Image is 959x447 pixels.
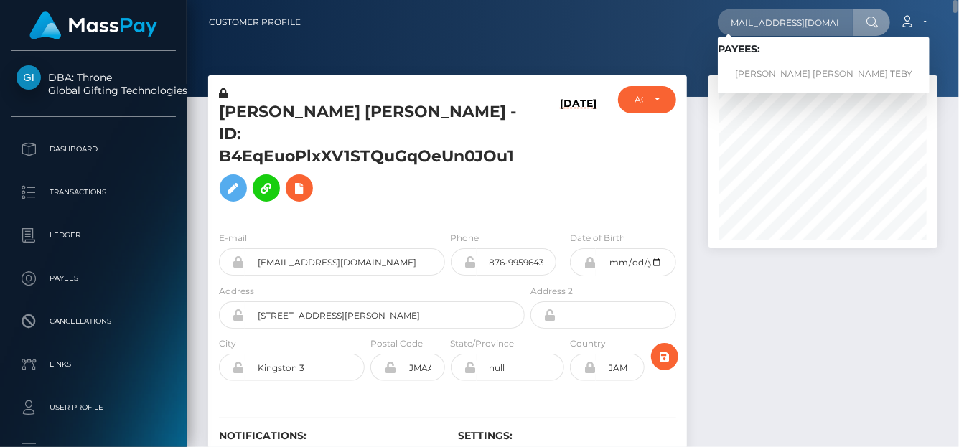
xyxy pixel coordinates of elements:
a: Customer Profile [209,7,301,37]
a: Payees [11,260,176,296]
img: Global Gifting Technologies Inc [17,65,41,90]
label: Country [570,337,606,350]
p: Links [17,354,170,375]
img: MassPay Logo [29,11,157,39]
label: E-mail [219,232,247,245]
a: Ledger [11,217,176,253]
a: Cancellations [11,304,176,339]
p: Payees [17,268,170,289]
a: Transactions [11,174,176,210]
span: DBA: Throne Global Gifting Technologies Inc [11,71,176,97]
h6: Notifications: [219,430,437,442]
a: Links [11,347,176,382]
label: Postal Code [370,337,423,350]
button: ACTIVE [618,86,676,113]
p: Cancellations [17,311,170,332]
h6: Settings: [459,430,677,442]
p: Dashboard [17,138,170,160]
input: Search... [718,9,853,36]
p: Transactions [17,182,170,203]
label: Date of Birth [570,232,625,245]
label: Address 2 [530,285,573,298]
a: Dashboard [11,131,176,167]
div: ACTIVE [635,94,643,105]
label: Address [219,285,254,298]
a: [PERSON_NAME] [PERSON_NAME] TEBY [718,61,930,88]
label: City [219,337,236,350]
p: Ledger [17,225,170,246]
h6: Payees: [718,43,930,55]
a: User Profile [11,390,176,425]
h5: [PERSON_NAME] [PERSON_NAME] - ID: B4EqEuoPlxXV1STQuGqOeUn0JOu1 [219,101,517,209]
label: State/Province [451,337,515,350]
label: Phone [451,232,479,245]
p: User Profile [17,397,170,418]
h6: [DATE] [560,98,597,214]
